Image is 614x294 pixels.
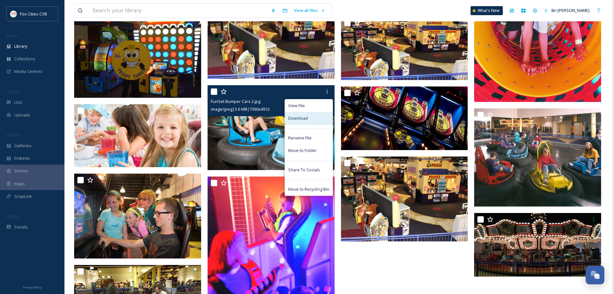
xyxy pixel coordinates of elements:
[6,89,20,94] span: COLLECT
[211,106,270,112] span: image/jpeg | 3.6 MB | 7360 x 4912
[474,108,601,207] img: Old Funset Boulevard Photos (5).JPG
[6,133,21,137] span: WIDGETS
[14,99,23,106] span: UGC
[23,283,42,291] a: Privacy Policy
[14,68,43,75] span: Media Centres
[471,6,503,15] a: What's New
[14,193,32,199] span: SnapLink
[288,103,305,109] span: View File
[23,285,42,289] span: Privacy Policy
[14,224,28,230] span: Socials
[586,266,604,284] button: Open Chat
[14,181,25,187] span: Maps
[10,11,17,17] img: images.png
[74,174,201,259] img: FunSet arcadegame.jpg
[89,4,268,18] input: Search your library
[551,7,590,13] span: Bri [PERSON_NAME]
[288,115,308,121] span: Download
[14,112,30,118] span: Uploads
[341,16,468,80] img: Funset Boulevard Travel WI Website (2).png
[14,155,30,161] span: Embeds
[341,86,468,150] img: Funset Boulevard Travel WI Website (1).png
[14,43,27,49] span: Library
[288,147,317,154] span: Move to Folder
[474,213,601,277] img: Funset Boulevard Travel WI Website (3).png
[14,168,28,174] span: Stories
[14,143,32,149] span: Galleries
[341,157,468,241] img: Funset Wide Shot 1 (2018) - 2018 Photo Submission.JPG
[74,104,201,167] img: FunSet Birthday-Party 1.jpg
[288,167,320,173] span: Share To Socials
[6,214,19,219] span: SOCIALS
[211,98,260,104] span: FunSet Bumper Cars 2.jpg
[541,4,593,17] a: Bri [PERSON_NAME]
[288,186,329,192] span: Move to Recycling Bin
[14,56,35,62] span: Collections
[291,4,328,17] a: View all files
[288,135,312,141] span: Rename File
[20,11,47,17] span: Fox Cities CVB
[6,33,18,38] span: MEDIA
[208,85,335,170] img: FunSet Bumper Cars 2.jpg
[74,2,201,98] img: Funset Teddy Token (2018) - 2018 Photo Submission.JPG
